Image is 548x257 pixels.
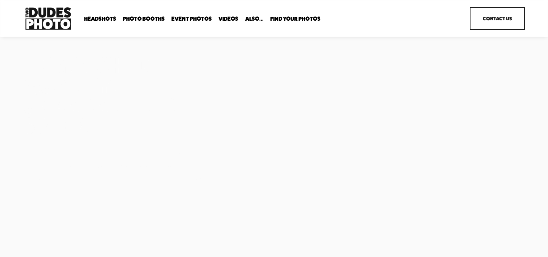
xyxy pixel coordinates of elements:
[23,5,73,32] img: Two Dudes Photo | Headshots, Portraits &amp; Photo Booths
[470,7,525,30] a: Contact Us
[23,148,209,184] strong: Two Dudes Photo is a full-service photography & video production agency delivering premium experi...
[84,16,116,22] span: Headshots
[171,15,212,22] a: Event Photos
[270,16,321,22] span: Find Your Photos
[270,15,321,22] a: folder dropdown
[84,15,116,22] a: folder dropdown
[245,16,264,22] span: Also...
[245,15,264,22] a: folder dropdown
[23,55,209,135] h1: Unmatched Quality. Unparalleled Speed.
[218,15,238,22] a: Videos
[123,15,165,22] a: folder dropdown
[123,16,165,22] span: Photo Booths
